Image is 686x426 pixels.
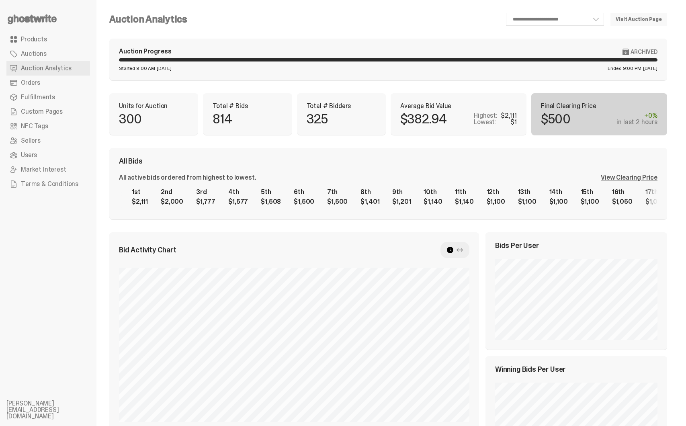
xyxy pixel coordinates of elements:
div: $1,508 [261,199,281,205]
div: $1,100 [518,199,537,205]
li: [PERSON_NAME][EMAIL_ADDRESS][DOMAIN_NAME] [6,400,103,420]
a: Market Interest [6,162,90,177]
h4: Auction Analytics [109,14,187,24]
div: $2,000 [161,199,183,205]
div: 1st [132,189,148,195]
p: Highest: [474,113,498,119]
div: $1,777 [196,199,215,205]
div: 15th [581,189,599,195]
div: $1,100 [581,199,599,205]
p: Final Clearing Price [541,103,657,109]
span: Bid Activity Chart [119,246,176,254]
div: $1,050 [612,199,633,205]
div: $1,201 [392,199,411,205]
a: Sellers [6,133,90,148]
div: 2nd [161,189,183,195]
a: Terms & Conditions [6,177,90,191]
div: 17th [645,189,666,195]
div: $1,577 [228,199,248,205]
span: Auctions [21,51,47,57]
a: Users [6,148,90,162]
span: Custom Pages [21,109,63,115]
p: $382.94 [400,113,446,125]
div: $2,111 [501,113,517,119]
span: [DATE] [157,66,171,71]
span: Users [21,152,37,158]
p: Units for Auction [119,103,188,109]
span: Started 9:00 AM [119,66,155,71]
div: 13th [518,189,537,195]
div: 16th [612,189,633,195]
div: 6th [294,189,314,195]
div: 10th [424,189,442,195]
a: Custom Pages [6,104,90,119]
div: 9th [392,189,411,195]
span: Fulfillments [21,94,55,100]
a: Products [6,32,90,47]
span: Auction Analytics [21,65,72,72]
div: 5th [261,189,281,195]
div: 12th [487,189,505,195]
p: 814 [213,113,232,125]
p: Total # Bidders [307,103,376,109]
a: NFC Tags [6,119,90,133]
div: Auction Progress [119,48,171,55]
span: Bids Per User [495,242,539,249]
span: Terms & Conditions [21,181,78,187]
div: 14th [549,189,568,195]
span: All Bids [119,158,143,165]
span: Archived [631,49,657,55]
div: $1,500 [327,199,348,205]
a: Visit Auction Page [610,13,667,26]
div: 8th [360,189,379,195]
span: Winning Bids Per User [495,366,565,373]
div: $1,140 [455,199,473,205]
div: $1 [510,119,517,125]
div: $1,500 [294,199,314,205]
div: in last 2 hours [616,119,657,125]
div: 7th [327,189,348,195]
div: $1,100 [487,199,505,205]
span: [DATE] [643,66,657,71]
div: +0% [616,113,657,119]
p: 300 [119,113,142,125]
span: Products [21,36,47,43]
div: $1,401 [360,199,379,205]
span: Market Interest [21,166,66,173]
span: Sellers [21,137,41,144]
div: $1,100 [549,199,568,205]
p: Average Bid Value [400,103,517,109]
div: 11th [455,189,473,195]
p: $500 [541,113,570,125]
a: Auctions [6,47,90,61]
span: Orders [21,80,40,86]
p: Lowest: [474,119,496,125]
span: NFC Tags [21,123,48,129]
div: View Clearing Price [601,174,657,181]
p: 325 [307,113,328,125]
div: $2,111 [132,199,148,205]
div: 3rd [196,189,215,195]
div: $1,002 [645,199,666,205]
div: All active bids ordered from highest to lowest. [119,174,256,181]
a: Fulfillments [6,90,90,104]
p: Total # Bids [213,103,282,109]
a: Auction Analytics [6,61,90,76]
span: Ended 9:00 PM [608,66,641,71]
a: Orders [6,76,90,90]
div: 4th [228,189,248,195]
div: $1,140 [424,199,442,205]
